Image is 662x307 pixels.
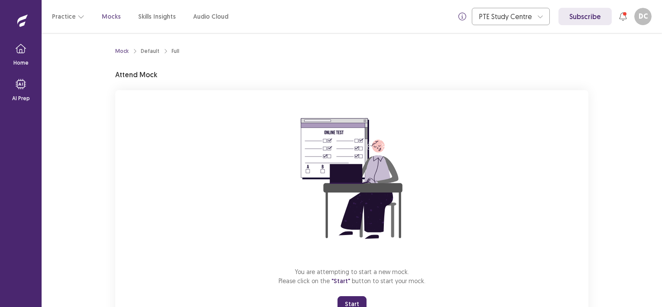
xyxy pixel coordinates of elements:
[193,12,228,21] a: Audio Cloud
[558,8,612,25] a: Subscribe
[138,12,176,21] a: Skills Insights
[102,12,121,21] a: Mocks
[172,47,179,55] div: Full
[115,47,129,55] a: Mock
[52,9,84,24] button: Practice
[115,47,179,55] nav: breadcrumb
[454,9,470,24] button: info
[141,47,159,55] div: Default
[115,69,157,80] p: Attend Mock
[479,8,533,25] div: PTE Study Centre
[12,95,30,102] p: AI Prep
[13,59,29,67] p: Home
[331,277,350,285] span: "Start"
[274,101,430,257] img: attend-mock
[279,267,425,286] p: You are attempting to start a new mock. Please click on the button to start your mock.
[634,8,652,25] button: DC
